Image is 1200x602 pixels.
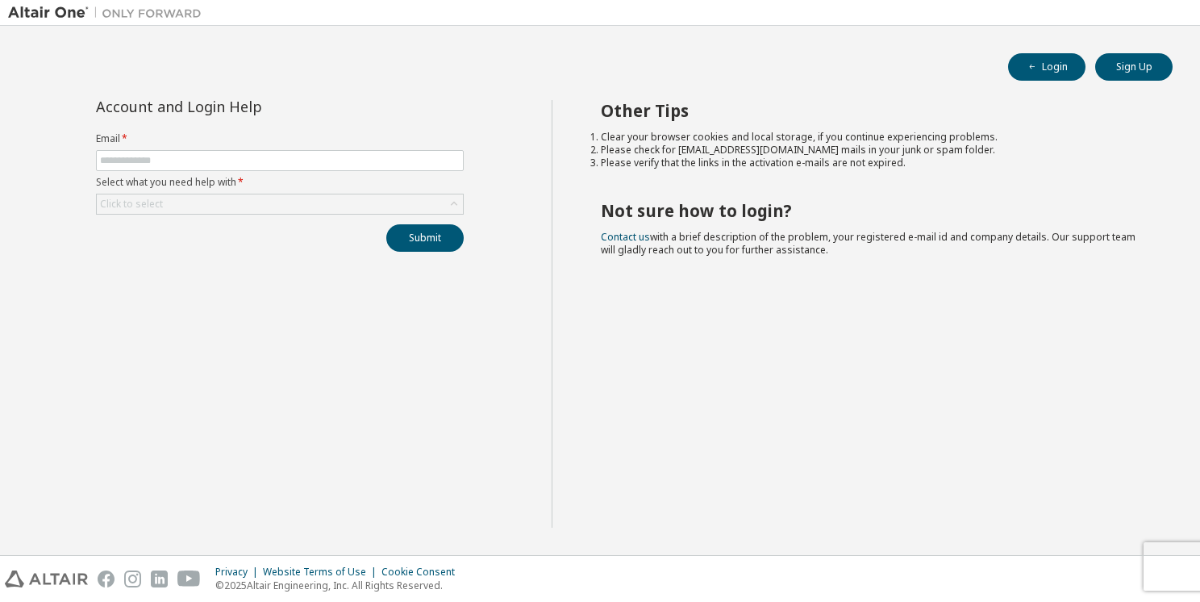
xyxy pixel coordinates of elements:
li: Clear your browser cookies and local storage, if you continue experiencing problems. [601,131,1144,144]
h2: Not sure how to login? [601,200,1144,221]
img: facebook.svg [98,571,115,587]
button: Submit [386,224,464,252]
div: Cookie Consent [381,566,465,579]
img: altair_logo.svg [5,571,88,587]
label: Select what you need help with [96,176,464,189]
label: Email [96,132,464,145]
h2: Other Tips [601,100,1144,121]
li: Please check for [EMAIL_ADDRESS][DOMAIN_NAME] mails in your junk or spam folder. [601,144,1144,157]
div: Website Terms of Use [263,566,381,579]
li: Please verify that the links in the activation e-mails are not expired. [601,157,1144,169]
div: Account and Login Help [96,100,390,113]
img: linkedin.svg [151,571,168,587]
div: Privacy [215,566,263,579]
span: with a brief description of the problem, your registered e-mail id and company details. Our suppo... [601,230,1135,257]
div: Click to select [100,198,163,211]
p: © 2025 Altair Engineering, Inc. All Rights Reserved. [215,579,465,592]
img: youtube.svg [177,571,201,587]
button: Login [1008,53,1085,81]
img: instagram.svg [124,571,141,587]
a: Contact us [601,230,650,244]
button: Sign Up [1095,53,1173,81]
div: Click to select [97,194,463,214]
img: Altair One [8,5,210,21]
